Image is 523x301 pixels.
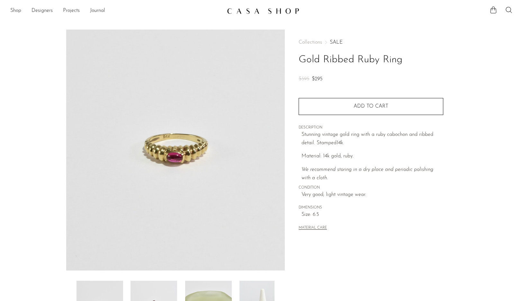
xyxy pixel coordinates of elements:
[299,185,443,191] span: CONDITION
[330,40,343,45] a: SALE
[312,76,322,82] span: $295
[299,98,443,115] button: Add to cart
[299,52,443,68] h1: Gold Ribbed Ruby Ring
[32,7,53,15] a: Designers
[299,205,443,211] span: DIMENSIONS
[299,226,327,231] button: MATERIAL CARE
[302,211,443,219] span: Size: 6.5
[10,5,222,16] nav: Desktop navigation
[299,125,443,131] span: DESCRIPTION
[337,140,344,146] em: 14k.
[10,5,222,16] ul: NEW HEADER MENU
[63,7,80,15] a: Projects
[299,76,309,82] span: $595
[302,131,443,147] p: Stunning vintage gold ring with a ruby cabochon and ribbed detail. Stamped
[299,40,322,45] span: Collections
[354,104,388,109] span: Add to cart
[299,40,443,45] nav: Breadcrumbs
[66,30,285,270] img: Gold Ribbed Ruby Ring
[302,152,443,161] p: Material: 14k gold, ruby.
[90,7,105,15] a: Journal
[10,7,21,15] a: Shop
[302,167,433,181] i: We recommend storing in a dry place and periodic polishing with a cloth.
[302,191,443,199] span: Very good; light vintage wear.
